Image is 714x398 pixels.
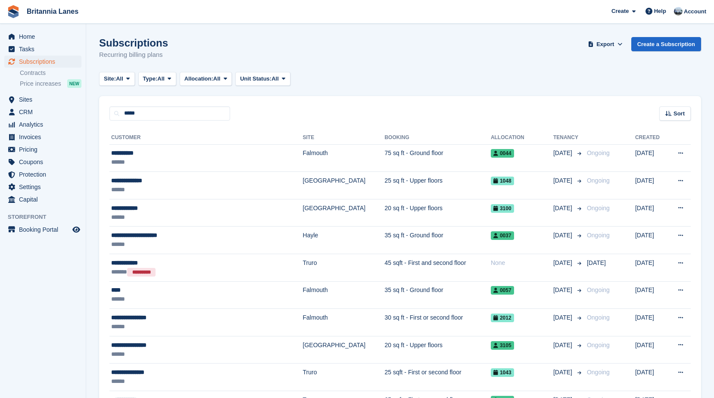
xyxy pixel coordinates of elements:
a: Contracts [20,69,81,77]
th: Tenancy [553,131,583,145]
td: [GEOGRAPHIC_DATA] [303,336,385,364]
td: 35 sq ft - Ground floor [384,227,490,254]
span: Site: [104,75,116,83]
a: menu [4,224,81,236]
p: Recurring billing plans [99,50,168,60]
button: Export [586,37,624,51]
span: All [213,75,221,83]
td: [DATE] [635,254,667,282]
span: Help [654,7,666,16]
span: Sort [673,109,685,118]
a: menu [4,93,81,106]
span: Capital [19,193,71,205]
td: [DATE] [635,172,667,199]
span: [DATE] [553,176,574,185]
img: stora-icon-8386f47178a22dfd0bd8f6a31ec36ba5ce8667c1dd55bd0f319d3a0aa187defe.svg [7,5,20,18]
span: Booking Portal [19,224,71,236]
span: All [157,75,165,83]
button: Site: All [99,72,135,86]
td: Truro [303,364,385,391]
span: Ongoing [587,205,610,211]
a: menu [4,118,81,131]
div: None [491,258,553,267]
span: Type: [143,75,158,83]
td: [DATE] [635,364,667,391]
div: NEW [67,79,81,88]
a: menu [4,143,81,155]
span: CRM [19,106,71,118]
span: [DATE] [553,313,574,322]
td: Truro [303,254,385,282]
a: Preview store [71,224,81,235]
td: [DATE] [635,144,667,172]
span: Coupons [19,156,71,168]
th: Site [303,131,385,145]
h1: Subscriptions [99,37,168,49]
span: Price increases [20,80,61,88]
span: Ongoing [587,286,610,293]
span: [DATE] [553,258,574,267]
td: [DATE] [635,281,667,309]
span: 3105 [491,341,514,350]
span: [DATE] [553,204,574,213]
span: Account [684,7,706,16]
span: 0044 [491,149,514,158]
span: All [116,75,123,83]
span: Analytics [19,118,71,131]
span: 2012 [491,314,514,322]
a: menu [4,56,81,68]
td: [GEOGRAPHIC_DATA] [303,199,385,227]
span: Invoices [19,131,71,143]
span: 3100 [491,204,514,213]
span: [DATE] [587,259,606,266]
img: John Millership [674,7,683,16]
td: 20 sq ft - Upper floors [384,199,490,227]
a: menu [4,181,81,193]
td: [DATE] [635,199,667,227]
td: Falmouth [303,309,385,336]
span: Sites [19,93,71,106]
th: Allocation [491,131,553,145]
a: Price increases NEW [20,79,81,88]
td: [DATE] [635,227,667,254]
span: [DATE] [553,231,574,240]
td: 25 sq ft - Upper floors [384,172,490,199]
span: Home [19,31,71,43]
td: [DATE] [635,336,667,364]
a: menu [4,193,81,205]
td: 75 sq ft - Ground floor [384,144,490,172]
span: [DATE] [553,341,574,350]
a: Britannia Lanes [23,4,82,19]
span: Storefront [8,213,86,221]
td: [DATE] [635,309,667,336]
a: menu [4,156,81,168]
span: 1048 [491,177,514,185]
span: Create [611,7,629,16]
span: Ongoing [587,149,610,156]
span: Subscriptions [19,56,71,68]
a: Create a Subscription [631,37,701,51]
button: Allocation: All [180,72,232,86]
td: [GEOGRAPHIC_DATA] [303,172,385,199]
span: Unit Status: [240,75,271,83]
span: Allocation: [184,75,213,83]
td: 25 sqft - First or second floor [384,364,490,391]
button: Type: All [138,72,176,86]
td: Falmouth [303,144,385,172]
span: 0057 [491,286,514,295]
span: Ongoing [587,177,610,184]
span: Ongoing [587,342,610,348]
td: 30 sq ft - First or second floor [384,309,490,336]
td: 35 sq ft - Ground floor [384,281,490,309]
span: Pricing [19,143,71,155]
span: Tasks [19,43,71,55]
td: 20 sq ft - Upper floors [384,336,490,364]
span: Ongoing [587,232,610,239]
span: [DATE] [553,368,574,377]
span: 0037 [491,231,514,240]
th: Created [635,131,667,145]
td: 45 sqft - First and second floor [384,254,490,282]
td: Hayle [303,227,385,254]
a: menu [4,168,81,180]
a: menu [4,31,81,43]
